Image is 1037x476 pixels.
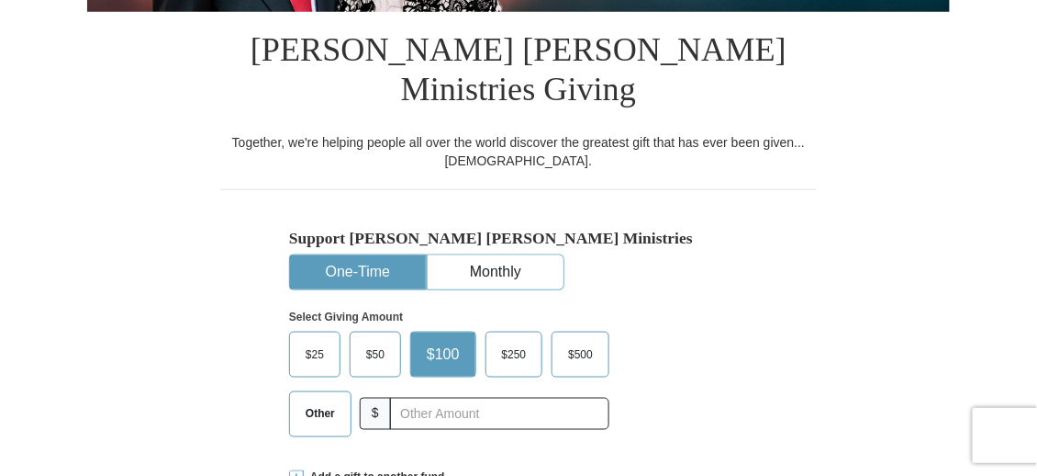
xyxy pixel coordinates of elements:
[360,398,391,430] span: $
[559,341,602,368] span: $500
[296,341,333,368] span: $25
[220,133,817,170] div: Together, we're helping people all over the world discover the greatest gift that has ever been g...
[289,229,748,248] h5: Support [PERSON_NAME] [PERSON_NAME] Ministries
[418,341,469,368] span: $100
[428,255,563,289] button: Monthly
[289,311,403,323] strong: Select Giving Amount
[290,255,426,289] button: One-Time
[390,398,609,430] input: Other Amount
[493,341,536,368] span: $250
[296,401,344,428] span: Other
[220,12,817,133] h1: [PERSON_NAME] [PERSON_NAME] Ministries Giving
[357,341,394,368] span: $50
